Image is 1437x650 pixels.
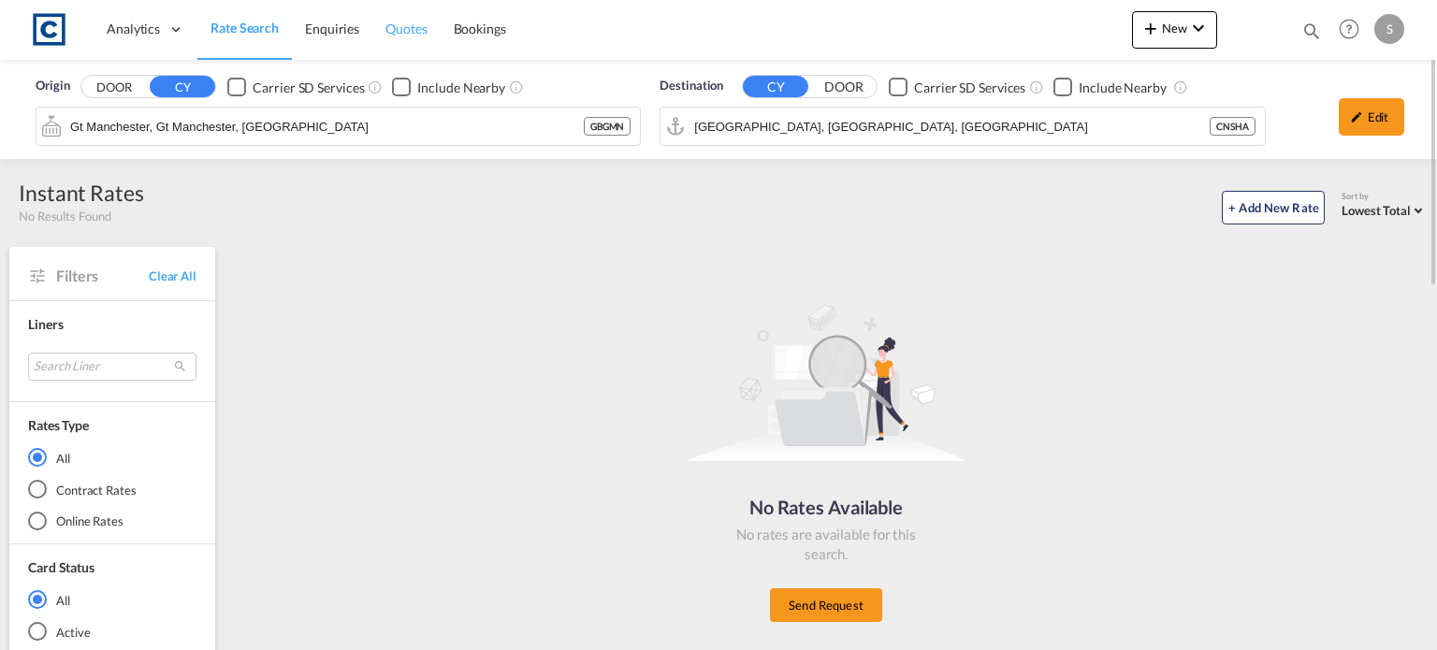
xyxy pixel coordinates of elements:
span: Destination [660,77,723,95]
md-icon: icon-pencil [1350,110,1363,123]
div: GBGMN [584,117,631,136]
div: Rates Type [28,416,89,435]
md-radio-button: All [28,590,196,609]
button: DOOR [811,77,877,98]
span: Liners [28,316,63,332]
div: icon-magnify [1301,21,1322,49]
span: Filters [56,266,149,286]
md-checkbox: Checkbox No Ink [392,77,505,96]
md-input-container: Gt Manchester, Gt Manchester, GBGMN [36,108,640,145]
md-icon: icon-magnify [1301,21,1322,41]
span: Origin [36,77,69,95]
div: Help [1333,13,1374,47]
md-radio-button: Contract Rates [28,480,196,498]
md-icon: icon-plus 400-fg [1139,17,1162,39]
div: S [1374,14,1404,44]
div: icon-pencilEdit [1339,98,1404,136]
span: Analytics [107,20,160,38]
md-input-container: Port of Shanghai, Shanghai, CNSHA [660,108,1264,145]
button: Send Request [770,588,882,622]
img: norateimg.svg [686,303,966,462]
md-icon: Unchecked: Ignores neighbouring ports when fetching rates.Checked : Includes neighbouring ports w... [509,79,524,94]
span: Enquiries [305,21,359,36]
span: Rate Search [210,20,279,36]
div: Carrier SD Services [914,79,1025,97]
div: Instant Rates [19,178,144,208]
md-select: Select: Lowest Total [1342,198,1428,220]
md-icon: Unchecked: Search for CY (Container Yard) services for all selected carriers.Checked : Search for... [368,79,383,94]
div: Sort by [1342,191,1428,203]
button: + Add New Rate [1222,191,1325,224]
span: Clear All [149,267,196,284]
div: No rates are available for this search. [733,525,920,564]
span: Help [1333,13,1365,45]
md-radio-button: Active [28,622,196,641]
input: Search by Port [694,112,1210,140]
img: 1fdb9190129311efbfaf67cbb4249bed.jpeg [28,8,70,51]
button: icon-plus 400-fgNewicon-chevron-down [1132,11,1217,49]
div: No Rates Available [733,494,920,520]
span: No Results Found [19,208,110,224]
md-checkbox: Checkbox No Ink [889,77,1025,96]
md-icon: Unchecked: Ignores neighbouring ports when fetching rates.Checked : Includes neighbouring ports w... [1173,79,1188,94]
div: Include Nearby [417,79,505,97]
span: New [1139,21,1210,36]
div: Carrier SD Services [253,79,364,97]
button: CY [150,76,215,97]
span: Quotes [385,21,427,36]
md-icon: Unchecked: Search for CY (Container Yard) services for all selected carriers.Checked : Search for... [1029,79,1044,94]
div: Include Nearby [1079,79,1167,97]
span: Bookings [454,21,506,36]
button: CY [743,76,808,97]
md-checkbox: Checkbox No Ink [1053,77,1167,96]
span: Lowest Total [1342,203,1411,218]
div: CNSHA [1210,117,1256,136]
button: DOOR [81,77,147,98]
md-checkbox: Checkbox No Ink [227,77,364,96]
md-icon: icon-chevron-down [1187,17,1210,39]
div: Card Status [28,558,94,577]
md-radio-button: All [28,448,196,467]
input: Search by Port [70,112,584,140]
md-radio-button: Online Rates [28,512,196,530]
